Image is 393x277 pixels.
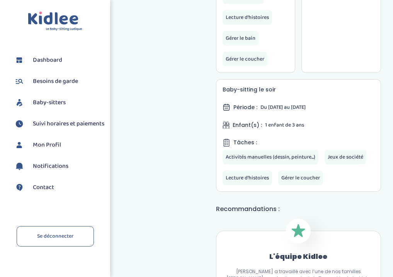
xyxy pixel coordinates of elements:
[14,76,104,87] a: Besoins de garde
[233,103,257,111] span: Période :
[226,174,269,182] span: Lecture d'histoires
[33,183,54,192] span: Contact
[233,121,262,129] span: Enfant(s) :
[14,54,104,66] a: Dashboard
[28,12,82,31] img: logo.svg
[226,153,315,161] span: Activités manuelles (dessin, peinture...)
[14,160,25,172] img: notification.svg
[14,97,104,108] a: Baby-sitters
[14,76,25,87] img: besoin.svg
[226,13,269,22] span: Lecture d'histoires
[269,253,327,260] h2: L'équipe Kidlee
[33,77,78,86] span: Besoins de garde
[33,119,104,128] span: Suivi horaires et paiements
[17,226,94,247] a: Se déconnecter
[328,153,363,161] span: Jeux de société
[14,182,104,193] a: Contact
[14,160,104,172] a: Notifications
[14,182,25,193] img: contact.svg
[281,174,320,182] span: Gérer le coucher
[216,204,381,214] h4: Recommandations :
[14,118,25,130] img: suivihoraire.svg
[33,56,62,65] span: Dashboard
[260,103,306,111] span: Du [DATE] au [DATE]
[14,139,104,151] a: Mon Profil
[33,140,61,150] span: Mon Profil
[223,86,374,94] h5: Baby-sitting le soir
[226,34,255,42] span: Gérer le bain
[226,55,264,63] span: Gérer le coucher
[14,97,25,108] img: babysitters.svg
[14,139,25,151] img: profil.svg
[33,162,68,171] span: Notifications
[14,54,25,66] img: dashboard.svg
[265,121,304,129] span: 1 enfant de 3 ans
[233,138,257,147] span: Tâches :
[33,98,66,107] span: Baby-sitters
[14,118,104,130] a: Suivi horaires et paiements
